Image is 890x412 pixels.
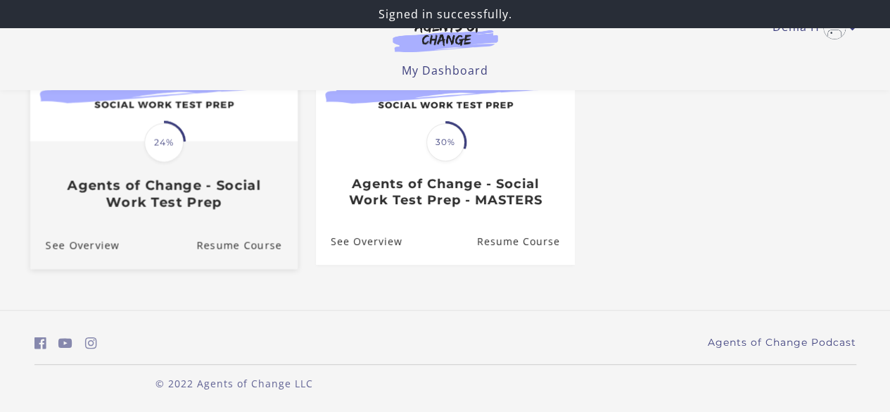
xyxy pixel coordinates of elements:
[402,63,488,78] a: My Dashboard
[85,337,97,350] i: https://www.instagram.com/agentsofchangeprep/ (Open in a new window)
[45,177,281,210] h3: Agents of Change - Social Work Test Prep
[331,176,559,208] h3: Agents of Change - Social Work Test Prep - MASTERS
[6,6,884,23] p: Signed in successfully.
[30,222,119,269] a: Agents of Change - Social Work Test Prep: See Overview
[426,123,464,161] span: 30%
[34,333,46,354] a: https://www.facebook.com/groups/aswbtestprep (Open in a new window)
[144,123,184,162] span: 24%
[58,337,72,350] i: https://www.youtube.com/c/AgentsofChangeTestPrepbyMeaganMitchell (Open in a new window)
[316,219,402,265] a: Agents of Change - Social Work Test Prep - MASTERS: See Overview
[773,17,849,39] a: Toggle menu
[476,219,574,265] a: Agents of Change - Social Work Test Prep - MASTERS: Resume Course
[34,376,434,391] p: © 2022 Agents of Change LLC
[85,333,97,354] a: https://www.instagram.com/agentsofchangeprep/ (Open in a new window)
[196,222,298,269] a: Agents of Change - Social Work Test Prep: Resume Course
[378,20,513,52] img: Agents of Change Logo
[708,335,856,350] a: Agents of Change Podcast
[58,333,72,354] a: https://www.youtube.com/c/AgentsofChangeTestPrepbyMeaganMitchell (Open in a new window)
[34,337,46,350] i: https://www.facebook.com/groups/aswbtestprep (Open in a new window)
